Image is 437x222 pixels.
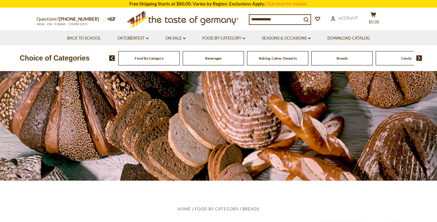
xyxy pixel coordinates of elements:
p: Questions? [36,15,104,23]
a: Account [331,15,358,22]
img: next arrow [416,55,422,61]
span: MON - FRI, 9:00AM - 5:00PM (EST) [36,23,88,26]
a: Download Catalog [327,35,370,42]
a: Food By Category [135,56,164,61]
a: Candy [401,56,412,61]
a: Food By Category [195,206,239,211]
a: Back to School [67,35,101,42]
img: previous arrow [109,55,115,61]
a: Baking, Cakes, Desserts [259,56,297,61]
a: Home [178,206,191,211]
a: Oktoberfest [117,35,149,42]
a: Breads [242,206,259,211]
a: Breads [337,56,348,61]
a: Click here for details. [265,1,308,6]
a: Seasons & Occasions [262,35,311,42]
a: On Sale [165,35,186,42]
span: $0.00 [369,19,379,24]
a: [PHONE_NUMBER] [59,16,99,22]
a: Food By Category [202,35,245,42]
span: Account [338,16,358,20]
button: $0.00 [364,12,382,27]
a: Beverages [205,56,222,61]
